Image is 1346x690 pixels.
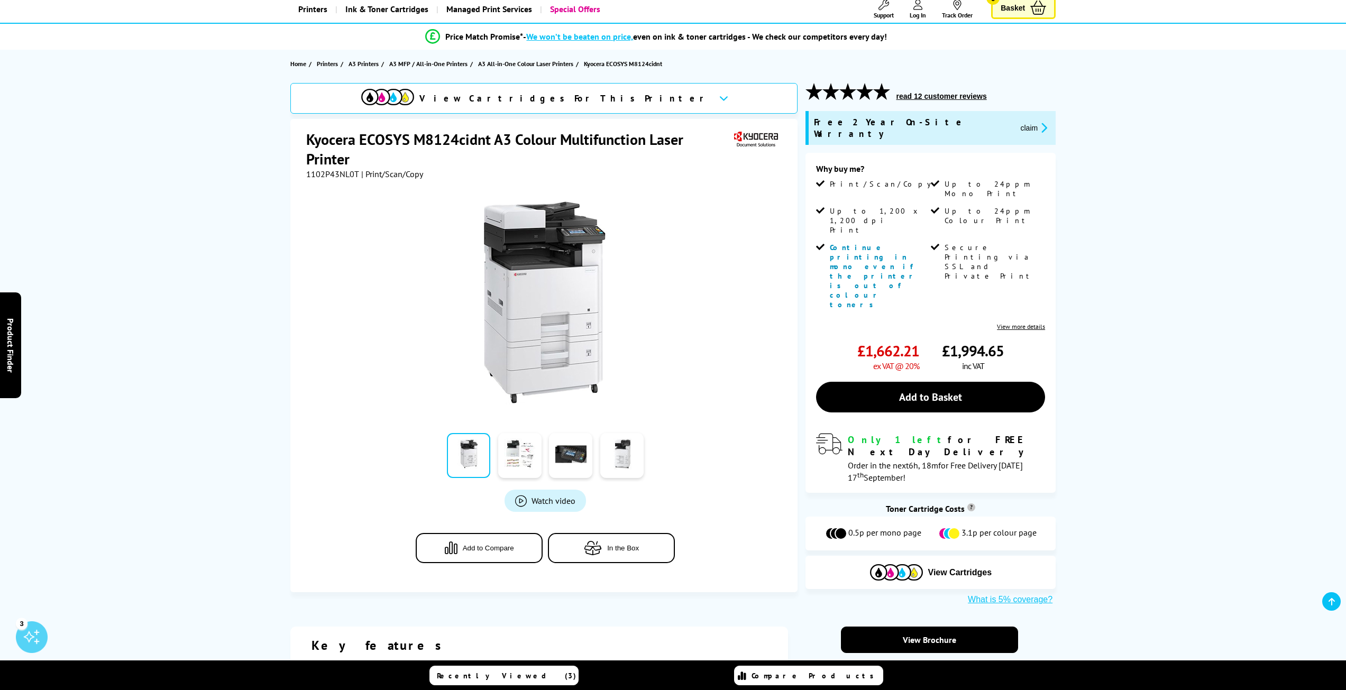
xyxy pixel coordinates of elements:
[478,58,573,69] span: A3 All-in-One Colour Laser Printers
[734,666,883,685] a: Compare Products
[945,243,1043,281] span: Secure Printing via SSL and Private Print
[848,460,1023,483] span: Order in the next for Free Delivery [DATE] 17 September!
[893,91,990,101] button: read 12 customer reviews
[814,116,1012,140] span: Free 2 Year On-Site Warranty
[870,564,923,581] img: Cartridges
[857,470,864,480] sup: th
[830,179,939,189] span: Print/Scan/Copy
[584,58,662,69] span: Kyocera ECOSYS M8124cidnt
[962,361,984,371] span: inc VAT
[962,527,1037,540] span: 3.1p per colour page
[442,200,649,408] img: Kyocera ECOSYS M8124cidnt
[523,31,887,42] div: - even on ink & toner cartridges - We check our competitors every day!
[548,533,675,563] button: In the Box
[16,618,28,629] div: 3
[752,671,880,680] span: Compare Products
[361,169,423,179] span: | Print/Scan/Copy
[607,544,639,552] span: In the Box
[584,58,665,69] a: Kyocera ECOSYS M8124cidnt
[389,58,470,69] a: A3 MFP / All-in-One Printers
[857,341,919,361] span: £1,662.21
[505,490,586,512] a: Product_All_Videos
[312,637,767,654] div: Key features
[478,58,576,69] a: A3 All-in-One Colour Laser Printers
[841,627,1018,653] a: View Brochure
[830,243,919,309] span: Continue printing in mono even if the printer is out of colour toners
[731,130,780,149] img: Kyocera
[361,89,414,105] img: cmyk-icon.svg
[306,169,359,179] span: 1102P43NL0T
[942,341,1004,361] span: £1,994.65
[349,58,381,69] a: A3 Printers
[5,318,16,372] span: Product Finder
[945,206,1043,225] span: Up to 24ppm Colour Print
[848,434,1045,458] div: for FREE Next Day Delivery
[910,11,926,19] span: Log In
[416,533,543,563] button: Add to Compare
[389,58,468,69] span: A3 MFP / All-in-One Printers
[830,206,928,235] span: Up to 1,200 x 1,200 dpi Print
[874,11,894,19] span: Support
[429,666,579,685] a: Recently Viewed (3)
[317,58,338,69] span: Printers
[317,58,341,69] a: Printers
[873,361,919,371] span: ex VAT @ 20%
[816,163,1045,179] div: Why buy me?
[526,31,633,42] span: We won’t be beaten on price,
[805,503,1056,514] div: Toner Cartridge Costs
[965,594,1056,605] button: What is 5% coverage?
[1017,122,1050,134] button: promo-description
[419,93,710,104] span: View Cartridges For This Printer
[290,58,309,69] a: Home
[848,434,948,446] span: Only 1 left
[909,460,938,471] span: 6h, 18m
[255,27,1058,46] li: modal_Promise
[848,527,921,540] span: 0.5p per mono page
[532,495,575,506] span: Watch video
[816,382,1045,412] a: Add to Basket
[928,568,992,577] span: View Cartridges
[445,31,523,42] span: Price Match Promise*
[945,179,1043,198] span: Up to 24ppm Mono Print
[967,503,975,511] sup: Cost per page
[437,671,576,680] span: Recently Viewed (3)
[290,58,306,69] span: Home
[349,58,379,69] span: A3 Printers
[306,130,732,169] h1: Kyocera ECOSYS M8124cidnt A3 Colour Multifunction Laser Printer
[463,544,514,552] span: Add to Compare
[816,434,1045,482] div: modal_delivery
[997,323,1045,330] a: View more details
[813,564,1048,581] button: View Cartridges
[1001,1,1025,15] span: Basket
